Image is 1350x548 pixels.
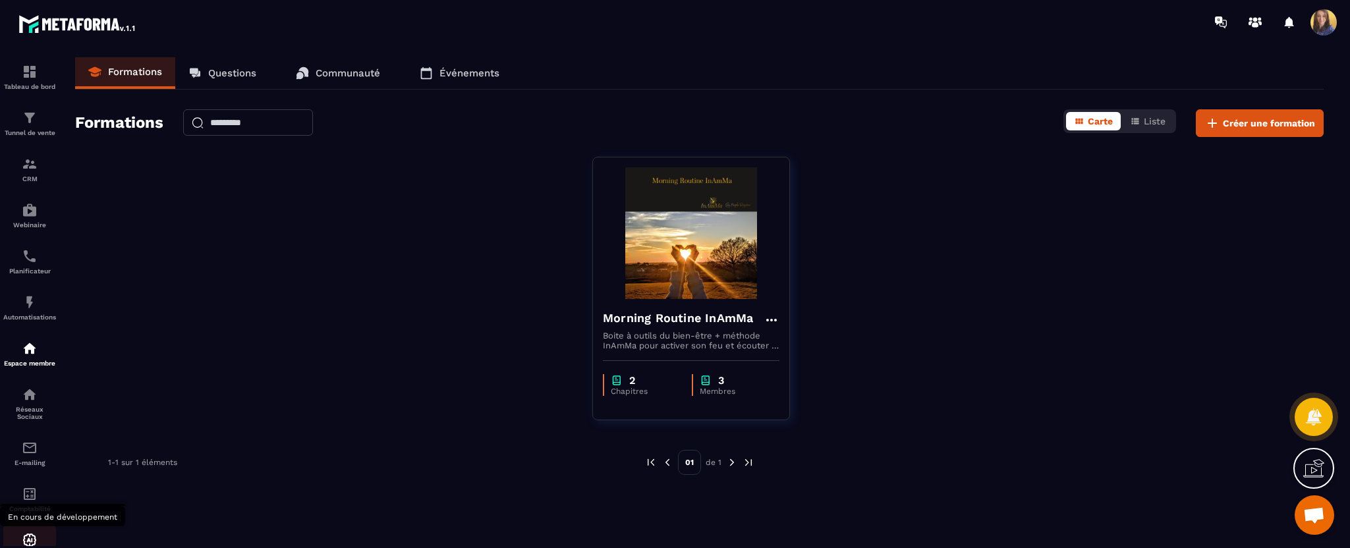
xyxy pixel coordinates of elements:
a: formationformationTableau de bord [3,54,56,100]
img: chapter [611,374,623,387]
img: prev [661,456,673,468]
p: Questions [208,67,256,79]
a: Questions [175,57,269,89]
img: automations [22,202,38,218]
p: Automatisations [3,314,56,321]
a: Formations [75,57,175,89]
a: accountantaccountantComptabilité [3,476,56,522]
img: next [726,456,738,468]
img: accountant [22,486,38,502]
p: Webinaire [3,221,56,229]
h2: Formations [75,109,163,137]
button: Créer une formation [1196,109,1324,137]
p: Membres [700,387,766,396]
a: formationformationTunnel de vente [3,100,56,146]
p: 3 [718,374,724,387]
h4: Morning Routine InAmMa [603,309,753,327]
p: Espace membre [3,360,56,367]
button: Carte [1066,112,1121,130]
p: CRM [3,175,56,182]
p: E-mailing [3,459,56,466]
img: automations [22,341,38,356]
a: automationsautomationsEspace membre [3,331,56,377]
p: 1-1 sur 1 éléments [108,458,177,467]
img: formation-background [603,167,779,299]
p: Événements [439,67,499,79]
a: Ouvrir le chat [1295,495,1334,535]
p: 2 [629,374,635,387]
img: logo [18,12,137,36]
p: Tunnel de vente [3,129,56,136]
img: chapter [700,374,712,387]
img: email [22,440,38,456]
span: Liste [1144,116,1166,126]
p: 01 [678,450,701,475]
a: Communauté [283,57,393,89]
p: de 1 [706,457,721,468]
span: Carte [1088,116,1113,126]
span: En cours de développement [8,512,117,522]
img: scheduler [22,248,38,264]
a: schedulerschedulerPlanificateur [3,238,56,285]
img: automations [22,294,38,310]
img: formation [22,156,38,172]
p: Chapitres [611,387,679,396]
p: Boite à outils du bien-être + méthode InAmMa pour activer son feu et écouter la voix de son coeur... [603,331,779,350]
p: Communauté [316,67,380,79]
a: formation-backgroundMorning Routine InAmMaBoite à outils du bien-être + méthode InAmMa pour activ... [592,157,806,437]
a: automationsautomationsAutomatisations [3,285,56,331]
img: automations [22,532,38,548]
p: Réseaux Sociaux [3,406,56,420]
a: emailemailE-mailing [3,430,56,476]
p: Planificateur [3,267,56,275]
a: social-networksocial-networkRéseaux Sociaux [3,377,56,430]
button: Liste [1122,112,1173,130]
p: Tableau de bord [3,83,56,90]
a: formationformationCRM [3,146,56,192]
a: automationsautomationsWebinaire [3,192,56,238]
span: Créer une formation [1223,117,1315,130]
a: Événements [407,57,513,89]
p: Formations [108,66,162,78]
img: social-network [22,387,38,402]
img: prev [645,456,657,468]
img: formation [22,110,38,126]
img: formation [22,64,38,80]
img: next [743,456,754,468]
